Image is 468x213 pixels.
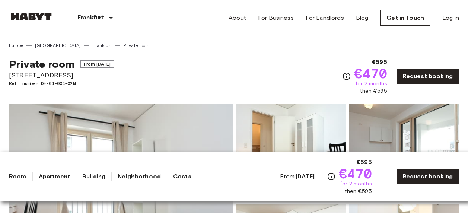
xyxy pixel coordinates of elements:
[236,104,346,201] img: Picture of unit DE-04-004-02M
[357,158,372,167] span: €595
[77,13,104,22] p: Frankfurt
[9,172,26,181] a: Room
[258,13,294,22] a: For Business
[82,172,105,181] a: Building
[349,104,459,201] img: Picture of unit DE-04-004-02M
[339,167,372,180] span: €470
[356,80,387,88] span: for 2 months
[35,42,81,49] a: [GEOGRAPHIC_DATA]
[296,173,315,180] b: [DATE]
[345,188,372,195] span: then €595
[9,58,74,70] span: Private room
[9,13,54,20] img: Habyt
[123,42,150,49] a: Private room
[340,180,372,188] span: for 2 months
[380,10,430,26] a: Get in Touch
[92,42,111,49] a: Frankfurt
[9,80,114,87] span: Ref. number DE-04-004-02M
[396,169,459,184] a: Request booking
[327,172,336,181] svg: Check cost overview for full price breakdown. Please note that discounts apply to new joiners onl...
[442,13,459,22] a: Log in
[80,60,114,68] span: From [DATE]
[173,172,191,181] a: Costs
[372,58,387,67] span: €595
[39,172,70,181] a: Apartment
[229,13,246,22] a: About
[9,42,23,49] a: Europe
[118,172,161,181] a: Neighborhood
[354,67,387,80] span: €470
[360,88,387,95] span: then €595
[342,72,351,81] svg: Check cost overview for full price breakdown. Please note that discounts apply to new joiners onl...
[356,13,369,22] a: Blog
[306,13,344,22] a: For Landlords
[280,172,315,181] span: From:
[396,69,459,84] a: Request booking
[9,70,114,80] span: [STREET_ADDRESS]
